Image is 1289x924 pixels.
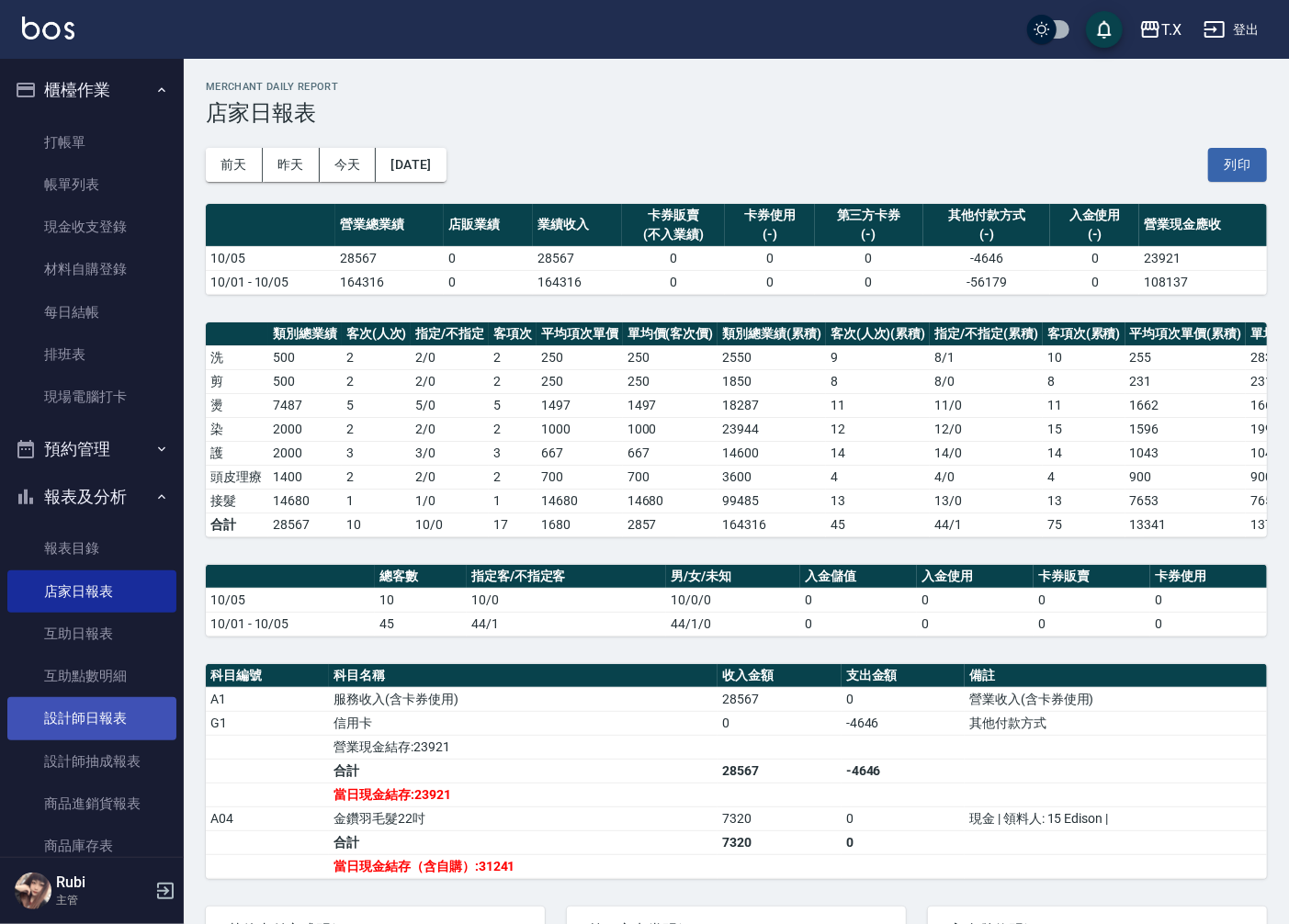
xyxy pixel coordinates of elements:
[1150,612,1267,636] td: 0
[718,393,826,417] td: 18287
[206,489,268,513] td: 接髮
[329,711,718,735] td: 信用卡
[815,246,923,270] td: 0
[1043,417,1125,441] td: 15
[489,345,537,369] td: 2
[537,465,623,489] td: 700
[725,270,814,294] td: 0
[411,393,489,417] td: 5 / 0
[1150,565,1267,589] th: 卡券使用
[411,369,489,393] td: 2 / 0
[15,873,51,909] img: Person
[206,465,268,489] td: 頭皮理療
[335,270,444,294] td: 164316
[623,345,718,369] td: 250
[928,206,1046,225] div: 其他付款方式
[623,489,718,513] td: 14680
[623,441,718,465] td: 667
[923,270,1051,294] td: -56179
[930,322,1043,346] th: 指定/不指定(累積)
[842,711,965,735] td: -4646
[329,664,718,688] th: 科目名稱
[666,588,800,612] td: 10/0/0
[7,527,176,569] a: 報表目錄
[718,711,841,735] td: 0
[7,825,176,867] a: 商品庫存表
[411,513,489,536] td: 10/0
[1125,393,1247,417] td: 1662
[375,588,467,612] td: 10
[268,441,342,465] td: 2000
[729,225,809,244] div: (-)
[718,489,826,513] td: 99485
[342,465,412,489] td: 2
[965,687,1267,711] td: 營業收入(含卡券使用)
[826,513,931,536] td: 45
[917,565,1034,589] th: 入金使用
[489,513,537,536] td: 17
[489,369,537,393] td: 2
[7,376,176,418] a: 現場電腦打卡
[718,664,841,688] th: 收入金額
[537,393,623,417] td: 1497
[1125,417,1247,441] td: 1596
[1125,489,1247,513] td: 7653
[206,393,268,417] td: 燙
[627,225,720,244] div: (不入業績)
[206,612,375,636] td: 10/01 - 10/05
[917,588,1034,612] td: 0
[1043,513,1125,536] td: 75
[537,322,623,346] th: 平均項次單價
[206,417,268,441] td: 染
[1043,369,1125,393] td: 8
[622,246,725,270] td: 0
[1132,11,1189,49] button: T.X
[718,441,826,465] td: 14600
[800,565,917,589] th: 入金儲值
[800,612,917,636] td: 0
[206,100,1267,126] h3: 店家日報表
[342,441,412,465] td: 3
[411,489,489,513] td: 1 / 0
[7,291,176,333] a: 每日結帳
[666,612,800,636] td: 44/1/0
[842,664,965,688] th: 支出金額
[623,417,718,441] td: 1000
[930,465,1043,489] td: 4 / 0
[7,697,176,739] a: 設計師日報表
[206,81,1267,93] h2: Merchant Daily Report
[820,206,919,225] div: 第三方卡券
[1161,18,1182,41] div: T.X
[489,441,537,465] td: 3
[623,393,718,417] td: 1497
[489,489,537,513] td: 1
[1139,204,1267,247] th: 營業現金應收
[7,655,176,697] a: 互助點數明細
[268,322,342,346] th: 類別總業績
[268,345,342,369] td: 500
[718,806,841,830] td: 7320
[533,270,622,294] td: 164316
[1125,369,1247,393] td: 231
[206,588,375,612] td: 10/05
[718,513,826,536] td: 164316
[1050,270,1139,294] td: 0
[342,513,412,536] td: 10
[7,121,176,163] a: 打帳單
[444,204,533,247] th: 店販業績
[206,148,263,182] button: 前天
[329,854,718,878] td: 當日現金結存（含自購）:31241
[537,441,623,465] td: 667
[718,369,826,393] td: 1850
[376,148,446,182] button: [DATE]
[718,417,826,441] td: 23944
[329,783,718,806] td: 當日現金結存:23921
[206,441,268,465] td: 護
[623,369,718,393] td: 250
[930,345,1043,369] td: 8 / 1
[206,513,268,536] td: 合計
[930,369,1043,393] td: 8 / 0
[622,270,725,294] td: 0
[342,417,412,441] td: 2
[820,225,919,244] div: (-)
